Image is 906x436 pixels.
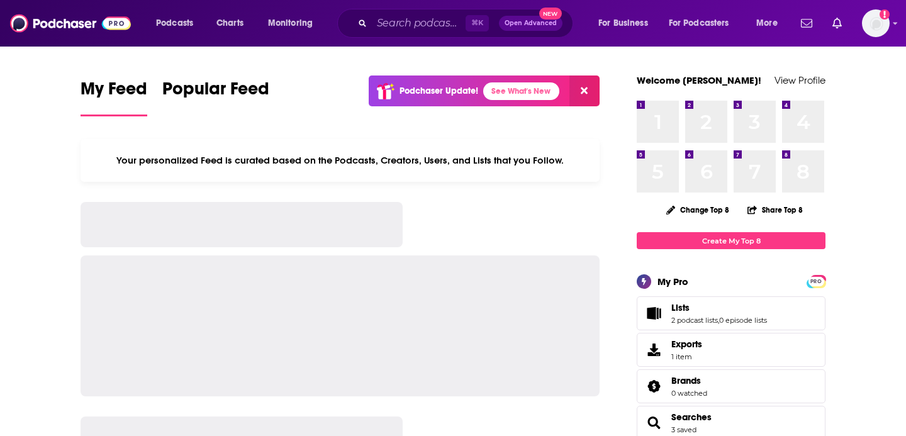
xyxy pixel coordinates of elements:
[590,13,664,33] button: open menu
[669,14,729,32] span: For Podcasters
[827,13,847,34] a: Show notifications dropdown
[499,16,562,31] button: Open AdvancedNew
[641,377,666,395] a: Brands
[81,78,147,116] a: My Feed
[671,411,712,423] a: Searches
[641,341,666,359] span: Exports
[637,369,825,403] span: Brands
[466,15,489,31] span: ⌘ K
[880,9,890,20] svg: Add a profile image
[747,13,793,33] button: open menu
[671,425,696,434] a: 3 saved
[657,276,688,288] div: My Pro
[862,9,890,37] span: Logged in as Marketing09
[372,13,466,33] input: Search podcasts, credits, & more...
[671,338,702,350] span: Exports
[808,276,824,286] a: PRO
[268,14,313,32] span: Monitoring
[671,375,707,386] a: Brands
[216,14,243,32] span: Charts
[641,305,666,322] a: Lists
[505,20,557,26] span: Open Advanced
[659,202,737,218] button: Change Top 8
[539,8,562,20] span: New
[637,74,761,86] a: Welcome [PERSON_NAME]!
[862,9,890,37] button: Show profile menu
[641,414,666,432] a: Searches
[718,316,719,325] span: ,
[483,82,559,100] a: See What's New
[796,13,817,34] a: Show notifications dropdown
[349,9,585,38] div: Search podcasts, credits, & more...
[637,333,825,367] a: Exports
[671,302,767,313] a: Lists
[598,14,648,32] span: For Business
[208,13,251,33] a: Charts
[81,139,600,182] div: Your personalized Feed is curated based on the Podcasts, Creators, Users, and Lists that you Follow.
[81,78,147,107] span: My Feed
[671,375,701,386] span: Brands
[637,232,825,249] a: Create My Top 8
[671,302,690,313] span: Lists
[756,14,778,32] span: More
[671,352,702,361] span: 1 item
[719,316,767,325] a: 0 episode lists
[862,9,890,37] img: User Profile
[661,13,747,33] button: open menu
[747,198,803,222] button: Share Top 8
[671,316,718,325] a: 2 podcast lists
[162,78,269,107] span: Popular Feed
[808,277,824,286] span: PRO
[400,86,478,96] p: Podchaser Update!
[156,14,193,32] span: Podcasts
[637,296,825,330] span: Lists
[775,74,825,86] a: View Profile
[259,13,329,33] button: open menu
[162,78,269,116] a: Popular Feed
[147,13,210,33] button: open menu
[671,389,707,398] a: 0 watched
[10,11,131,35] img: Podchaser - Follow, Share and Rate Podcasts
